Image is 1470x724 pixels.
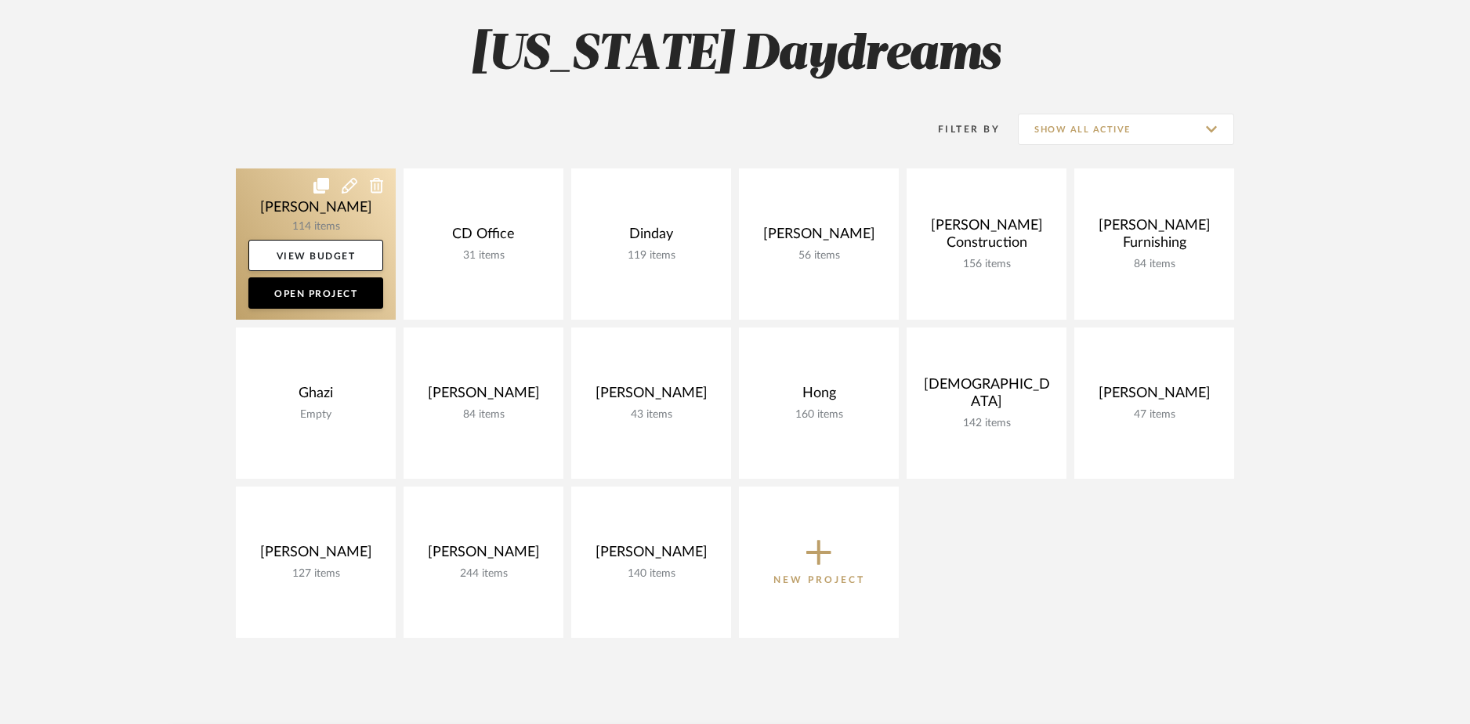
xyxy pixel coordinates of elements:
[751,226,886,249] div: [PERSON_NAME]
[248,385,383,408] div: Ghazi
[248,408,383,422] div: Empty
[1087,258,1222,271] div: 84 items
[919,258,1054,271] div: 156 items
[416,249,551,262] div: 31 items
[584,567,719,581] div: 140 items
[584,249,719,262] div: 119 items
[773,572,865,588] p: New Project
[1087,408,1222,422] div: 47 items
[248,544,383,567] div: [PERSON_NAME]
[416,226,551,249] div: CD Office
[739,487,899,638] button: New Project
[248,567,383,581] div: 127 items
[919,217,1054,258] div: [PERSON_NAME] Construction
[919,376,1054,417] div: [DEMOGRAPHIC_DATA]
[918,121,1000,137] div: Filter By
[919,417,1054,430] div: 142 items
[584,385,719,408] div: [PERSON_NAME]
[584,544,719,567] div: [PERSON_NAME]
[584,408,719,422] div: 43 items
[248,240,383,271] a: View Budget
[416,567,551,581] div: 244 items
[416,385,551,408] div: [PERSON_NAME]
[1087,385,1222,408] div: [PERSON_NAME]
[416,544,551,567] div: [PERSON_NAME]
[751,385,886,408] div: Hong
[171,26,1299,85] h2: [US_STATE] Daydreams
[248,277,383,309] a: Open Project
[584,226,719,249] div: Dinday
[751,408,886,422] div: 160 items
[751,249,886,262] div: 56 items
[1087,217,1222,258] div: [PERSON_NAME] Furnishing
[416,408,551,422] div: 84 items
